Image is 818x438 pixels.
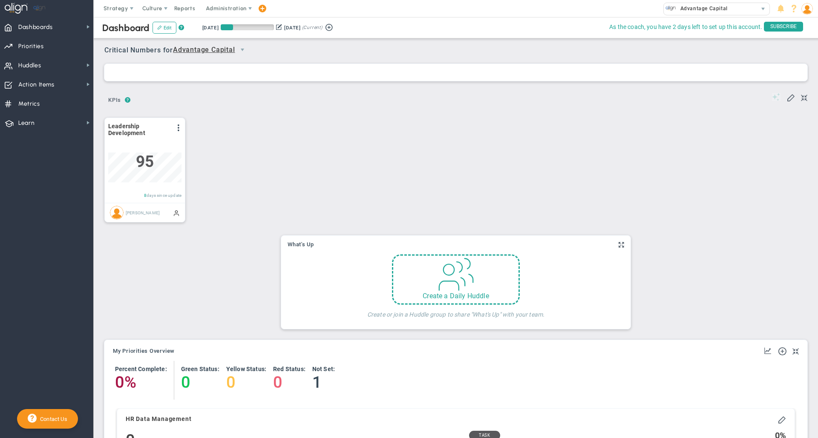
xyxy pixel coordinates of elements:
span: Suggestions (Your company has opted out of AI Features) [772,93,781,101]
span: Strategy [104,5,128,12]
span: Edit My KPIs [786,93,795,101]
button: KPIs [104,93,125,108]
span: 95 [136,153,154,171]
span: What's Up [288,242,314,248]
h4: 0 [273,373,305,392]
div: Create a Daily Huddle [393,292,518,300]
span: Leadership Development [108,123,170,136]
button: What's Up [288,242,314,248]
div: [DATE] [284,24,300,32]
h4: Red Status: [273,365,305,373]
span: My Priorities Overview [113,348,175,354]
h4: Yellow Status: [226,365,266,373]
span: KPIs [104,93,125,107]
h4: 0 [115,373,124,392]
span: Culture [142,5,162,12]
h4: 0 [226,373,266,392]
span: Advantage Capital [676,3,728,14]
span: select [235,43,250,57]
h4: HR Data Management [126,415,191,423]
span: Learn [18,114,35,132]
span: select [757,3,769,15]
span: (Current) [302,24,323,32]
span: Dashboard [102,22,150,34]
span: days since update [147,193,181,198]
h4: Percent Complete: [115,365,167,373]
span: As the coach, you have 2 days left to set up this account. [609,22,762,32]
span: Huddles [18,57,41,75]
span: Critical Numbers for [104,43,252,58]
button: Edit [153,22,176,34]
span: 8 [144,193,147,198]
h4: Not Set: [312,365,335,373]
h4: Create or join a Huddle group to share "What's Up" with your team. [367,305,545,318]
img: Tom Daly [110,206,124,219]
h4: % [124,373,136,392]
span: Priorities [18,37,44,55]
span: Manually Updated [173,209,180,216]
span: [PERSON_NAME] [126,210,160,215]
img: 208476.Person.photo [801,3,813,14]
span: Metrics [18,95,40,113]
span: Advantage Capital [173,45,235,55]
span: SUBSCRIBE [764,22,803,32]
h4: Green Status: [181,365,219,373]
h4: 1 [312,373,335,392]
div: [DATE] [202,24,219,32]
img: 33433.Company.photo [665,3,676,14]
span: Action Items [18,76,55,94]
div: Period Progress: 23% Day 21 of 90 with 69 remaining. [221,24,274,30]
span: Dashboards [18,18,53,36]
h4: 0 [181,373,219,392]
span: Contact Us [37,416,67,422]
button: My Priorities Overview [113,348,175,355]
span: Administration [206,5,246,12]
